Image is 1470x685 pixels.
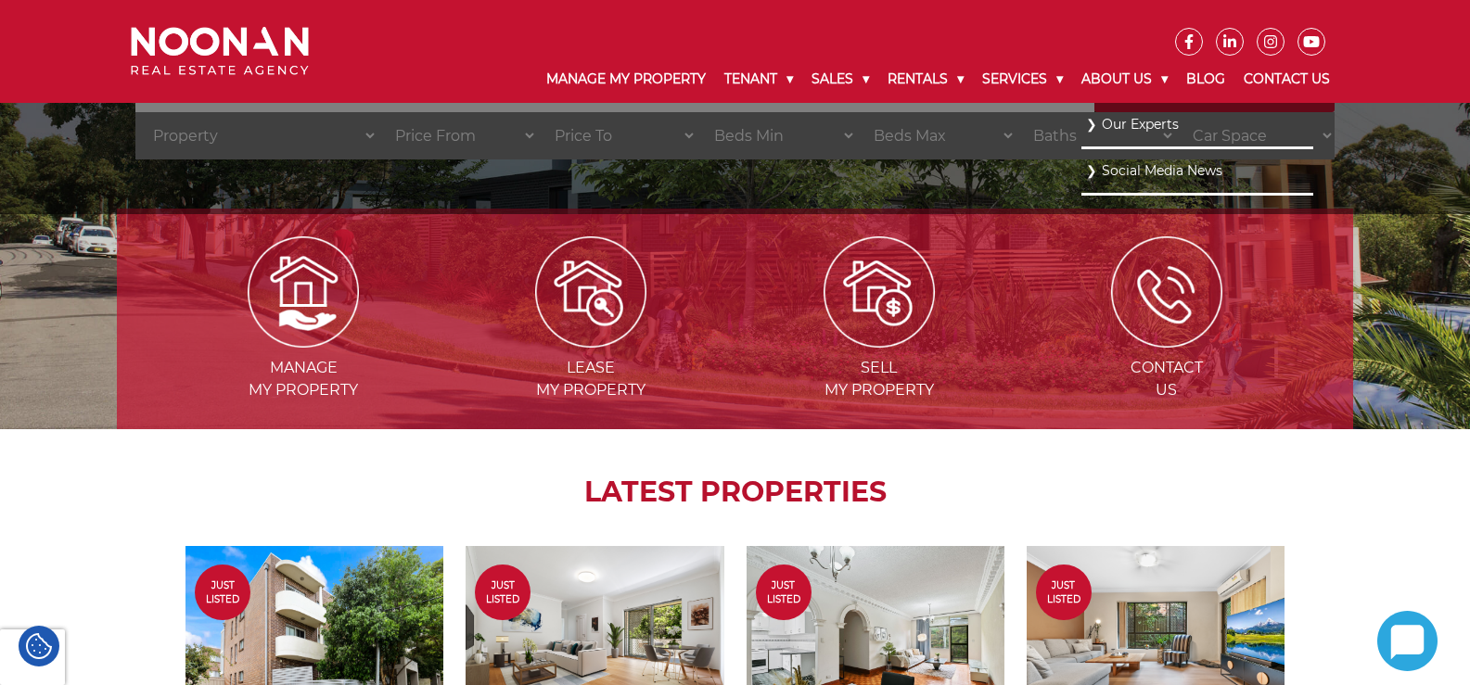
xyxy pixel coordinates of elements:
img: ICONS [1111,236,1222,348]
span: Manage my Property [161,357,445,401]
a: Contact Us [1234,56,1339,103]
a: Sales [802,56,878,103]
span: Contact Us [1025,357,1309,401]
img: Sell my property [824,236,935,348]
img: Manage my Property [248,236,359,348]
a: Sellmy Property [737,282,1021,399]
span: Sell my Property [737,357,1021,401]
span: Just Listed [756,578,812,606]
img: Noonan Real Estate Agency [131,27,309,76]
a: Social Media News [1086,159,1309,184]
a: Services [973,56,1072,103]
a: Our Experts [1086,112,1309,137]
a: Tenant [715,56,802,103]
a: Managemy Property [161,282,445,399]
span: Just Listed [475,578,530,606]
span: Just Listed [195,578,250,606]
a: Blog [1177,56,1234,103]
a: Manage My Property [537,56,715,103]
a: ContactUs [1025,282,1309,399]
a: Rentals [878,56,973,103]
img: Lease my property [535,236,646,348]
a: About Us [1072,56,1177,103]
span: Lease my Property [449,357,733,401]
div: Cookie Settings [19,626,59,666]
a: Leasemy Property [449,282,733,399]
h2: LATEST PROPERTIES [163,476,1307,509]
span: Just Listed [1036,578,1092,606]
